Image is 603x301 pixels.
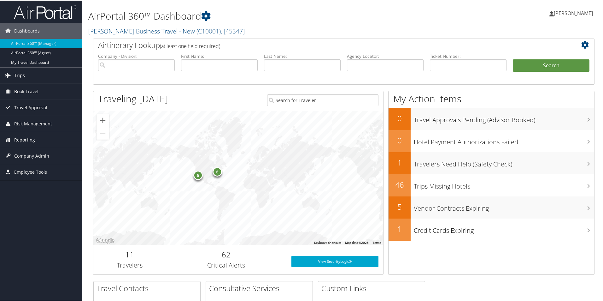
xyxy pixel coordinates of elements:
[389,218,594,240] a: 1Credit Cards Expiring
[389,107,594,129] a: 0Travel Approvals Pending (Advisor Booked)
[345,240,369,244] span: Map data ©2025
[14,4,77,19] img: airportal-logo.png
[267,94,378,105] input: Search for Traveler
[160,42,220,49] span: (at least one field required)
[181,52,258,59] label: First Name:
[347,52,424,59] label: Agency Locator:
[549,3,599,22] a: [PERSON_NAME]
[14,99,47,115] span: Travel Approval
[389,196,594,218] a: 5Vendor Contracts Expiring
[95,236,116,244] img: Google
[554,9,593,16] span: [PERSON_NAME]
[513,59,589,71] button: Search
[98,92,168,105] h1: Traveling [DATE]
[321,282,425,293] h2: Custom Links
[98,260,161,269] h3: Travelers
[430,52,506,59] label: Ticket Number:
[389,201,411,212] h2: 5
[389,179,411,190] h2: 46
[389,92,594,105] h1: My Action Items
[14,115,52,131] span: Risk Management
[264,52,341,59] label: Last Name:
[171,260,282,269] h3: Critical Alerts
[389,129,594,152] a: 0Hotel Payment Authorizations Failed
[314,240,341,244] button: Keyboard shortcuts
[14,22,40,38] span: Dashboards
[389,135,411,145] h2: 0
[193,170,203,179] div: 5
[97,126,109,139] button: Zoom out
[98,52,175,59] label: Company - Division:
[88,26,245,35] a: [PERSON_NAME] Business Travel - New
[389,157,411,167] h2: 1
[97,282,200,293] h2: Travel Contacts
[14,131,35,147] span: Reporting
[389,112,411,123] h2: 0
[389,223,411,234] h2: 1
[414,156,594,168] h3: Travelers Need Help (Safety Check)
[414,112,594,124] h3: Travel Approvals Pending (Advisor Booked)
[291,255,378,267] a: View SecurityLogic®
[414,134,594,146] h3: Hotel Payment Authorizations Failed
[414,222,594,234] h3: Credit Cards Expiring
[98,249,161,259] h2: 11
[14,147,49,163] span: Company Admin
[209,282,313,293] h2: Consultative Services
[14,164,47,179] span: Employee Tools
[97,113,109,126] button: Zoom in
[14,83,38,99] span: Book Travel
[213,166,222,176] div: 6
[389,174,594,196] a: 46Trips Missing Hotels
[414,178,594,190] h3: Trips Missing Hotels
[389,152,594,174] a: 1Travelers Need Help (Safety Check)
[372,240,381,244] a: Terms (opens in new tab)
[196,26,221,35] span: ( C10001 )
[88,9,429,22] h1: AirPortal 360™ Dashboard
[171,249,282,259] h2: 62
[95,236,116,244] a: Open this area in Google Maps (opens a new window)
[98,39,548,50] h2: Airtinerary Lookup
[14,67,25,83] span: Trips
[221,26,245,35] span: , [ 45347 ]
[414,200,594,212] h3: Vendor Contracts Expiring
